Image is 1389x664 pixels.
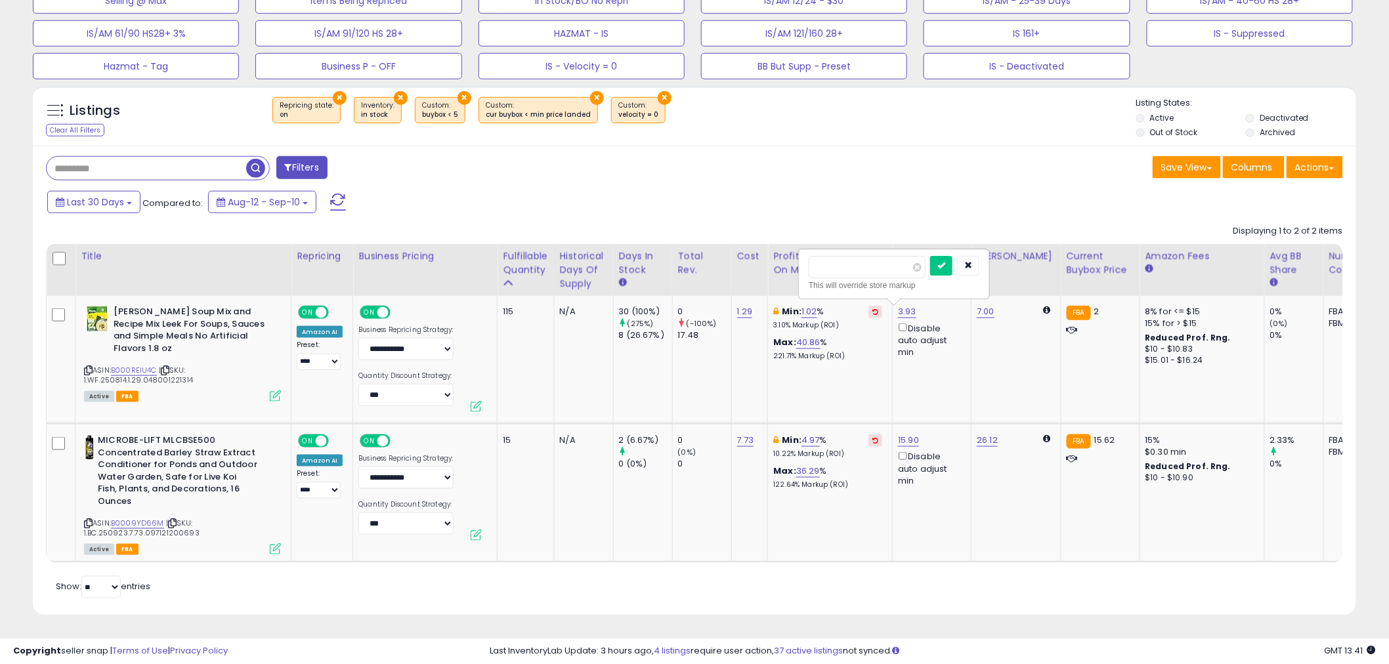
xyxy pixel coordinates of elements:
div: 15% [1145,434,1254,446]
div: 2.33% [1270,434,1323,446]
div: % [773,434,882,459]
img: 412epcpJkyL._SL40_.jpg [84,434,95,461]
span: Custom: [618,100,658,120]
div: 17.48 [678,329,731,341]
small: FBA [1067,306,1091,320]
span: OFF [327,436,348,447]
button: BB But Supp - Preset [701,53,907,79]
div: Repricing [297,249,347,263]
p: 122.64% Markup (ROI) [773,480,882,489]
div: 0 [678,458,731,470]
div: Displaying 1 to 2 of 2 items [1233,225,1343,238]
div: buybox < 5 [422,110,458,119]
a: 15.90 [898,434,919,447]
span: Inventory : [361,100,395,120]
div: Amazon Fees [1145,249,1259,263]
b: Min: [782,305,802,318]
b: Reduced Prof. Rng. [1145,461,1231,472]
span: ON [362,436,378,447]
div: in stock [361,110,395,119]
span: Compared to: [142,197,203,209]
span: ON [299,436,316,447]
button: IS/AM 61/90 HS28+ 3% [33,20,239,47]
div: $10 - $10.90 [1145,472,1254,484]
div: Amazon AI [297,455,343,467]
label: Business Repricing Strategy: [358,325,454,335]
div: 8 (26.67%) [619,329,672,341]
button: × [394,91,408,105]
span: All listings currently available for purchase on Amazon [84,544,114,555]
div: 115 [503,306,544,318]
label: Business Repricing Strategy: [358,454,454,463]
span: ON [362,307,378,318]
div: FBA: 3 [1329,306,1373,318]
small: (0%) [1270,318,1289,329]
div: % [773,337,882,361]
a: Terms of Use [112,644,168,657]
button: Hazmat - Tag [33,53,239,79]
div: 30 (100%) [619,306,672,318]
button: × [333,91,347,105]
button: Actions [1287,156,1343,178]
div: Business Pricing [358,249,492,263]
div: Disable auto adjust min [898,449,961,487]
button: Business P - OFF [255,53,461,79]
a: 37 active listings [775,644,844,657]
small: (0%) [678,447,696,457]
div: $0.30 min [1145,446,1254,458]
a: 3.93 [898,305,916,318]
div: 2 (6.67%) [619,434,672,446]
span: | SKU: 1.WF.250814.1.29.048001221314 [84,365,193,384]
button: IS 161+ [924,20,1130,47]
small: (-100%) [687,318,717,329]
p: 10.22% Markup (ROI) [773,449,882,459]
div: 0 [678,434,731,446]
span: Columns [1231,161,1273,174]
div: ASIN: [84,434,281,553]
span: OFF [389,307,410,318]
button: IS - Deactivated [924,53,1130,79]
a: 36.29 [796,465,820,478]
div: velocity = 0 [618,110,658,119]
small: FBA [1067,434,1091,449]
a: 1.29 [737,305,753,318]
span: Aug-12 - Sep-10 [228,196,300,209]
span: ON [299,307,316,318]
span: Show: entries [56,581,150,593]
div: $10 - $10.83 [1145,344,1254,355]
a: B000REIU4C [111,365,157,376]
div: FBM: 2 [1329,446,1373,458]
strong: Copyright [13,644,61,657]
div: 0 (0%) [619,458,672,470]
b: Max: [773,465,796,477]
div: Total Rev. [678,249,726,277]
b: Max: [773,336,796,348]
div: [PERSON_NAME] [977,249,1055,263]
div: Cost [737,249,763,263]
span: Repricing state : [280,100,333,120]
div: Disable auto adjust min [898,321,961,358]
span: 15.62 [1094,434,1115,446]
b: Reduced Prof. Rng. [1145,332,1231,343]
div: Profit [PERSON_NAME] on Min/Max [773,249,887,277]
button: Last 30 Days [47,191,140,213]
small: (275%) [628,318,654,329]
div: Num of Comp. [1329,249,1377,277]
a: B0009YD66M [111,518,164,529]
div: on [280,110,333,119]
label: Archived [1260,127,1295,138]
button: × [658,91,672,105]
label: Deactivated [1260,112,1309,123]
div: Avg BB Share [1270,249,1318,277]
label: Out of Stock [1150,127,1198,138]
a: 26.12 [977,434,998,447]
button: Aug-12 - Sep-10 [208,191,316,213]
div: Historical Days Of Supply [560,249,608,291]
a: 7.73 [737,434,754,447]
p: 221.71% Markup (ROI) [773,352,882,361]
div: $15.01 - $16.24 [1145,355,1254,366]
a: 4 listings [654,644,691,657]
span: OFF [327,307,348,318]
div: 0% [1270,306,1323,318]
div: ASIN: [84,306,281,400]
